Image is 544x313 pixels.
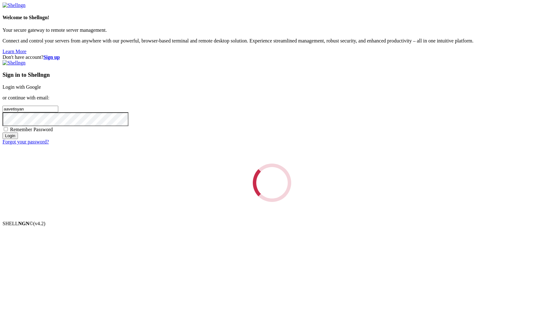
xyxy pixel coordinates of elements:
[248,159,296,206] div: Loading...
[3,132,18,139] input: Login
[3,221,45,226] span: SHELL ©
[3,49,26,54] a: Learn More
[3,106,58,112] input: Email address
[33,221,46,226] span: 4.2.0
[18,221,30,226] b: NGN
[3,54,541,60] div: Don't have account?
[43,54,60,60] a: Sign up
[3,38,541,44] p: Connect and control your servers from anywhere with our powerful, browser-based terminal and remo...
[3,95,541,101] p: or continue with email:
[3,139,49,144] a: Forgot your password?
[3,84,41,90] a: Login with Google
[4,127,8,131] input: Remember Password
[3,27,541,33] p: Your secure gateway to remote server management.
[3,60,25,66] img: Shellngn
[3,3,25,8] img: Shellngn
[3,15,541,20] h4: Welcome to Shellngn!
[10,127,53,132] span: Remember Password
[3,71,541,78] h3: Sign in to Shellngn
